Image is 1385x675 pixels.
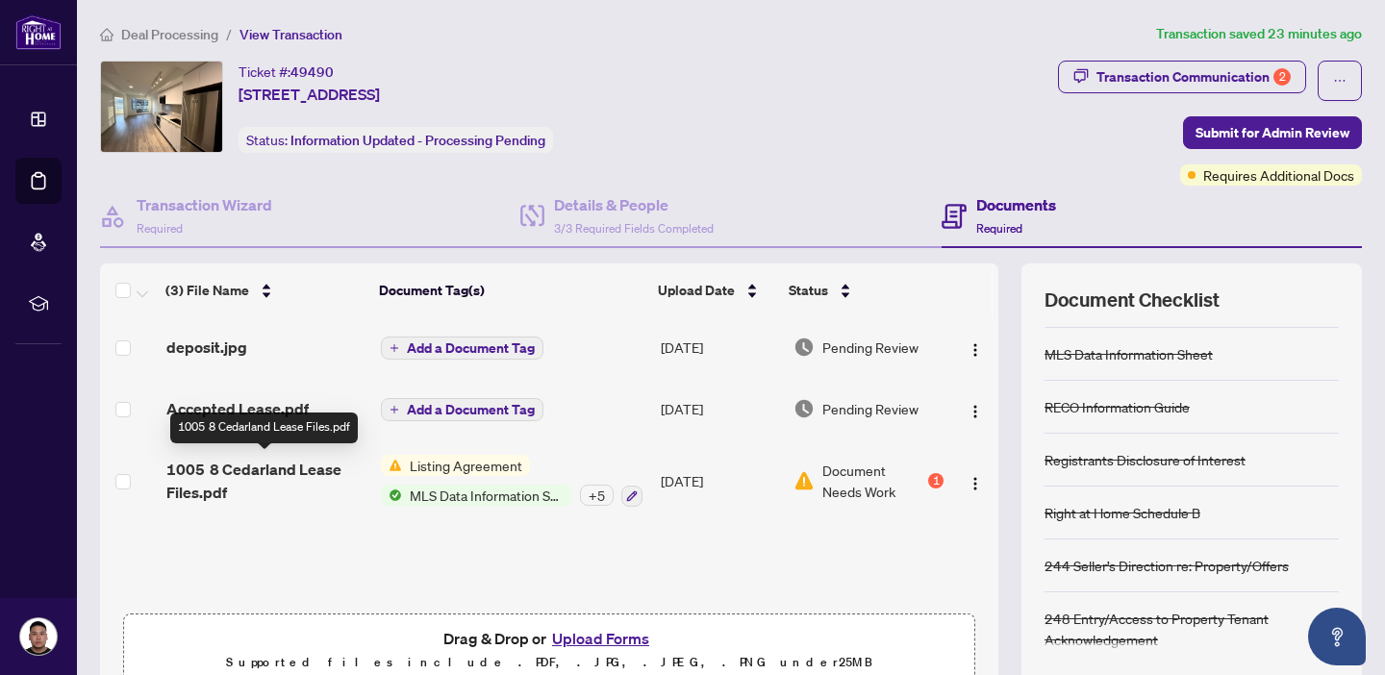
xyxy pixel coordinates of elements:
li: / [226,23,232,45]
th: Document Tag(s) [371,263,650,317]
span: Drag & Drop or [443,626,655,651]
td: [DATE] [653,439,786,522]
span: Required [137,221,183,236]
article: Transaction saved 23 minutes ago [1156,23,1362,45]
span: Required [976,221,1022,236]
span: (3) File Name [165,280,249,301]
div: 248 Entry/Access to Property Tenant Acknowledgement [1045,608,1339,650]
th: Upload Date [650,263,782,317]
span: home [100,28,113,41]
div: Status: [239,127,553,153]
img: IMG-N12354866_1.jpg [101,62,222,152]
div: MLS Data Information Sheet [1045,343,1213,364]
button: Transaction Communication2 [1058,61,1306,93]
span: Pending Review [822,337,919,358]
img: Profile Icon [20,618,57,655]
span: 49490 [290,63,334,81]
h4: Details & People [554,193,714,216]
button: Upload Forms [546,626,655,651]
span: Pending Review [822,398,919,419]
div: 1005 8 Cedarland Lease Files.pdf [170,412,358,443]
span: View Transaction [239,26,342,43]
img: Document Status [793,470,815,491]
span: Accepted Lease.pdf [166,397,309,420]
img: Logo [968,342,983,358]
span: Document Needs Work [822,460,924,502]
td: [DATE] [653,316,786,378]
div: Transaction Communication [1096,62,1291,92]
span: 1005 8 Cedarland Lease Files.pdf [166,458,365,504]
span: [STREET_ADDRESS] [239,83,380,106]
button: Add a Document Tag [381,336,543,361]
button: Add a Document Tag [381,398,543,421]
td: [DATE] [653,378,786,439]
th: (3) File Name [158,263,371,317]
div: Ticket #: [239,61,334,83]
span: Status [789,280,828,301]
span: plus [390,343,399,353]
img: Status Icon [381,455,402,476]
img: Document Status [793,398,815,419]
span: Requires Additional Docs [1203,164,1354,186]
div: 244 Seller’s Direction re: Property/Offers [1045,555,1289,576]
img: Logo [968,404,983,419]
button: Logo [960,393,991,424]
button: Add a Document Tag [381,337,543,360]
span: plus [390,405,399,414]
span: ellipsis [1333,74,1347,87]
img: Status Icon [381,485,402,506]
span: Information Updated - Processing Pending [290,132,545,149]
h4: Documents [976,193,1056,216]
button: Open asap [1308,608,1366,665]
div: 2 [1273,68,1291,86]
p: Supported files include .PDF, .JPG, .JPEG, .PNG under 25 MB [136,651,963,674]
div: Right at Home Schedule B [1045,502,1200,523]
button: Logo [960,465,991,496]
h4: Transaction Wizard [137,193,272,216]
div: RECO Information Guide [1045,396,1190,417]
button: Add a Document Tag [381,397,543,422]
span: Listing Agreement [402,455,530,476]
img: logo [15,14,62,50]
span: Add a Document Tag [407,403,535,416]
div: 1 [928,473,944,488]
span: Document Checklist [1045,287,1220,313]
div: + 5 [580,485,614,506]
img: Logo [968,476,983,491]
button: Status IconListing AgreementStatus IconMLS Data Information Sheet+5 [381,455,642,507]
button: Submit for Admin Review [1183,116,1362,149]
span: Add a Document Tag [407,341,535,355]
span: Submit for Admin Review [1196,117,1349,148]
div: Registrants Disclosure of Interest [1045,449,1246,470]
span: MLS Data Information Sheet [402,485,572,506]
th: Status [781,263,945,317]
span: Deal Processing [121,26,218,43]
span: 3/3 Required Fields Completed [554,221,714,236]
span: deposit.jpg [166,336,247,359]
span: Upload Date [658,280,735,301]
button: Logo [960,332,991,362]
img: Document Status [793,337,815,358]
